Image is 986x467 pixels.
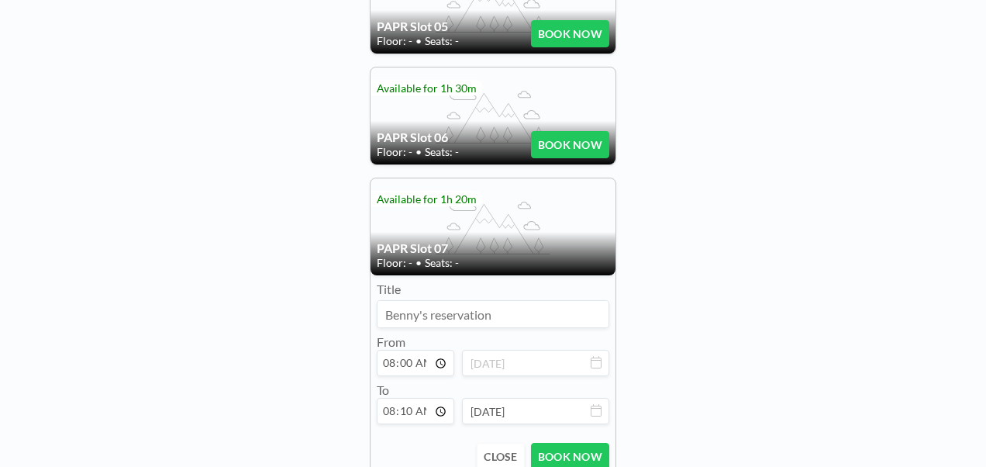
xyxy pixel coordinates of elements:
[377,334,405,349] label: From
[377,282,401,297] label: Title
[377,382,389,397] label: To
[425,34,459,48] span: Seats: -
[415,256,422,270] span: •
[377,19,531,34] h4: PAPR Slot 05
[531,20,609,47] button: BOOK NOW
[531,131,609,158] button: BOOK NOW
[377,192,477,206] span: Available for 1h 20m
[425,145,459,159] span: Seats: -
[377,240,609,256] h4: PAPR Slot 07
[377,81,477,95] span: Available for 1h 30m
[415,145,422,159] span: •
[377,130,531,145] h4: PAPR Slot 06
[378,301,608,327] input: Benny's reservation
[415,34,422,48] span: •
[377,145,412,159] span: Floor: -
[377,256,412,270] span: Floor: -
[425,256,459,270] span: Seats: -
[377,34,412,48] span: Floor: -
